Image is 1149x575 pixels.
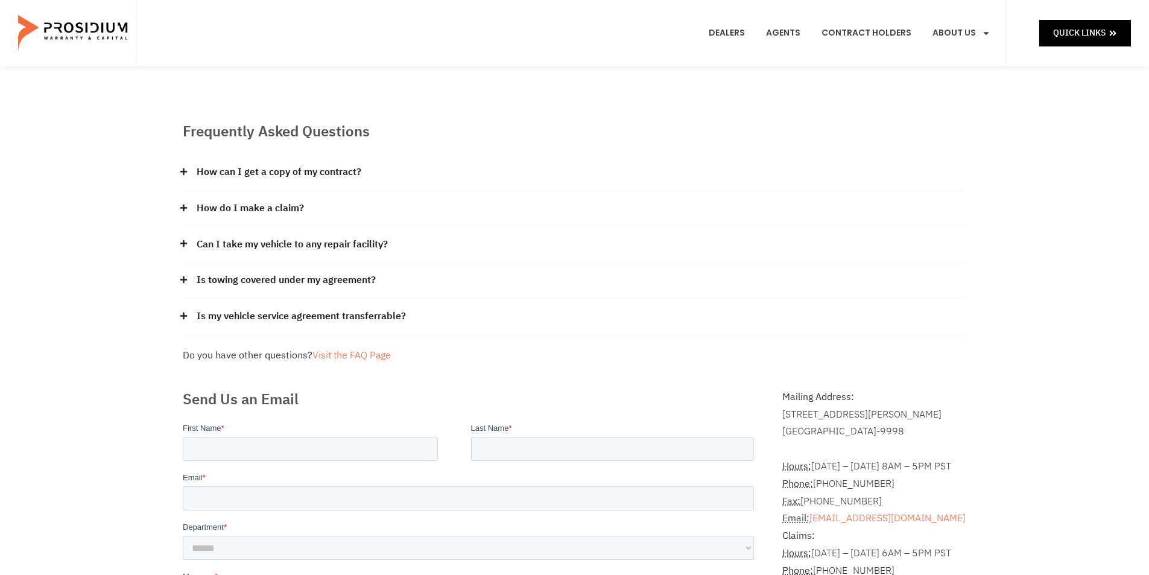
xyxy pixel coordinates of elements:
[183,121,967,142] h2: Frequently Asked Questions
[782,477,813,491] abbr: Phone Number
[809,511,966,526] a: [EMAIL_ADDRESS][DOMAIN_NAME]
[782,546,811,561] strong: Hours:
[700,11,999,56] nav: Menu
[782,494,800,509] strong: Fax:
[183,191,967,227] div: How do I make a claim?
[183,299,967,335] div: Is my vehicle service agreement transferrable?
[197,164,361,181] a: How can I get a copy of my contract?
[197,308,406,325] a: Is my vehicle service agreement transferrable?
[782,390,854,404] b: Mailing Address:
[782,459,811,474] strong: Hours:
[782,511,809,526] abbr: Email Address
[782,406,966,424] div: [STREET_ADDRESS][PERSON_NAME]
[812,11,920,56] a: Contract Holders
[197,200,304,217] a: How do I make a claim?
[312,348,391,363] a: Visit the FAQ Page
[923,11,999,56] a: About Us
[782,459,811,474] abbr: Hours
[700,11,754,56] a: Dealers
[1053,25,1106,40] span: Quick Links
[183,154,967,191] div: How can I get a copy of my contract?
[183,227,967,263] div: Can I take my vehicle to any repair facility?
[183,389,759,410] h2: Send Us an Email
[757,11,809,56] a: Agents
[1039,20,1131,46] a: Quick Links
[782,546,811,561] abbr: Hours
[782,529,815,543] b: Claims:
[288,1,326,10] span: Last Name
[782,511,809,526] strong: Email:
[197,272,376,289] a: Is towing covered under my agreement?
[782,494,800,509] abbr: Fax
[183,347,967,364] div: Do you have other questions?
[197,236,388,253] a: Can I take my vehicle to any repair facility?
[782,477,813,491] strong: Phone:
[782,423,966,440] div: [GEOGRAPHIC_DATA]-9998
[183,262,967,299] div: Is towing covered under my agreement?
